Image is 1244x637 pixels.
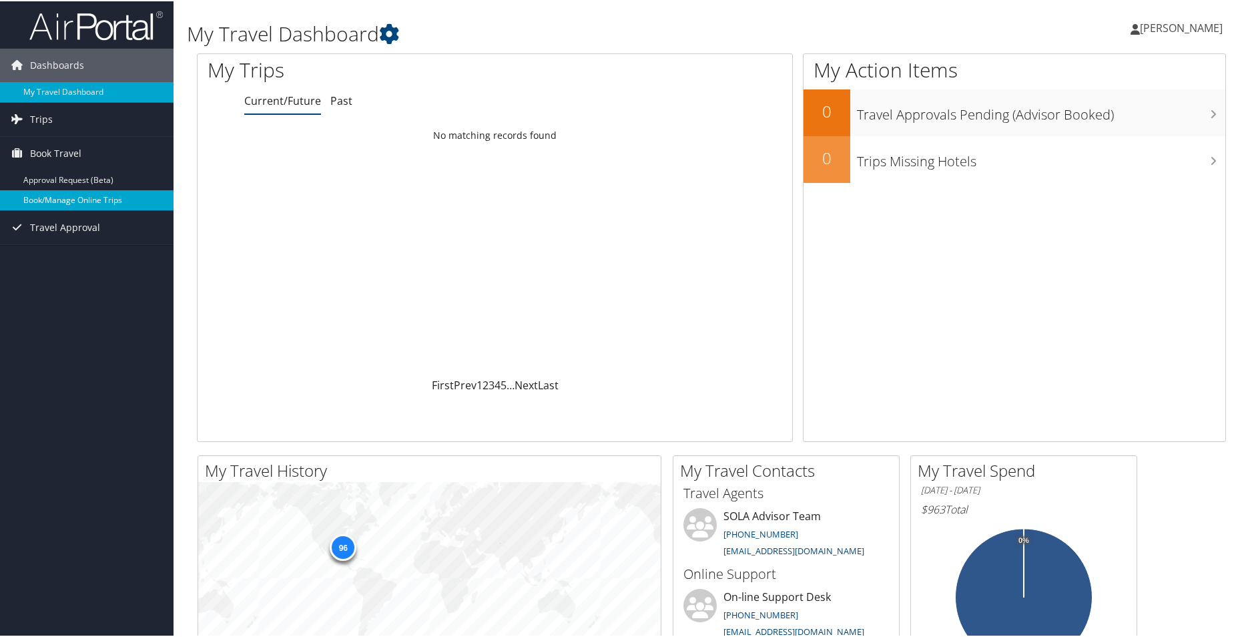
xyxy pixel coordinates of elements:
h2: 0 [804,146,850,168]
h2: 0 [804,99,850,122]
tspan: 0% [1018,536,1029,544]
a: 3 [489,377,495,391]
a: 0Travel Approvals Pending (Advisor Booked) [804,88,1225,135]
a: Current/Future [244,92,321,107]
h1: My Travel Dashboard [187,19,886,47]
span: Travel Approval [30,210,100,243]
h1: My Trips [208,55,535,83]
h3: Online Support [683,564,889,582]
span: Trips [30,101,53,135]
a: [EMAIL_ADDRESS][DOMAIN_NAME] [723,624,864,636]
a: Last [538,377,559,391]
span: Book Travel [30,136,81,169]
a: Next [515,377,538,391]
h6: Total [921,501,1127,515]
a: 5 [501,377,507,391]
div: 96 [330,533,356,560]
span: [PERSON_NAME] [1140,19,1223,34]
a: 1 [477,377,483,391]
span: $963 [921,501,945,515]
a: Prev [454,377,477,391]
a: [PHONE_NUMBER] [723,527,798,539]
a: 2 [483,377,489,391]
h2: My Travel Spend [918,458,1137,481]
a: 0Trips Missing Hotels [804,135,1225,182]
li: SOLA Advisor Team [677,507,896,562]
a: First [432,377,454,391]
a: [EMAIL_ADDRESS][DOMAIN_NAME] [723,544,864,556]
span: Dashboards [30,47,84,81]
h3: Travel Agents [683,483,889,501]
h2: My Travel History [205,458,661,481]
h2: My Travel Contacts [680,458,899,481]
h6: [DATE] - [DATE] [921,483,1127,495]
h3: Travel Approvals Pending (Advisor Booked) [857,97,1225,123]
a: Past [330,92,352,107]
a: [PHONE_NUMBER] [723,608,798,620]
a: [PERSON_NAME] [1131,7,1236,47]
h1: My Action Items [804,55,1225,83]
h3: Trips Missing Hotels [857,144,1225,170]
span: … [507,377,515,391]
a: 4 [495,377,501,391]
td: No matching records found [198,122,792,146]
img: airportal-logo.png [29,9,163,40]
